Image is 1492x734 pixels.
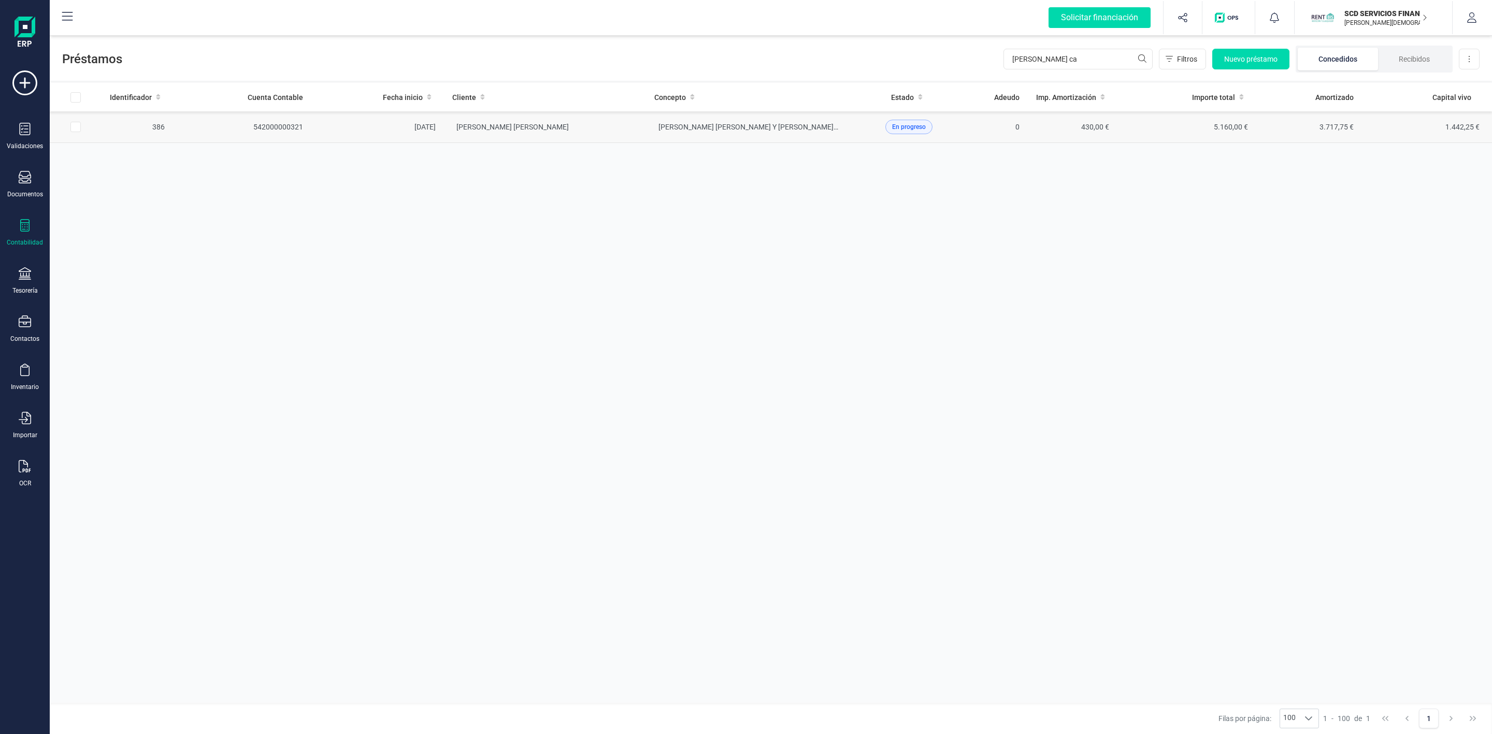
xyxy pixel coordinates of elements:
td: 386 [102,111,173,143]
td: 5.160,00 € [1117,111,1256,143]
span: 100 [1338,713,1350,724]
span: Fecha inicio [383,92,423,103]
td: [DATE] [311,111,444,143]
button: Filtros [1159,49,1206,69]
div: - [1323,713,1370,724]
div: Documentos [7,190,43,198]
li: Recibidos [1378,48,1451,70]
button: Nuevo préstamo [1212,49,1289,69]
span: Cuenta Contable [248,92,303,103]
img: Logo Finanedi [15,17,35,50]
span: Concepto [654,92,686,103]
td: 430,00 € [1028,111,1117,143]
span: Estado [891,92,914,103]
p: SCD SERVICIOS FINANCIEROS SL [1344,8,1427,19]
img: SC [1311,6,1334,29]
div: Inventario [11,383,39,391]
div: Row Selected af2efece-fc52-47e9-94f4-6ed4f7163da4 [70,122,81,132]
span: Amortizado [1315,92,1354,103]
button: Previous Page [1397,709,1417,728]
span: 100 [1280,709,1299,728]
button: Solicitar financiación [1036,1,1163,34]
span: En progreso [892,122,926,132]
div: Contabilidad [7,238,43,247]
div: Filas por página: [1218,709,1319,728]
div: Solicitar financiación [1049,7,1151,28]
span: Cliente [452,92,476,103]
span: Filtros [1177,54,1197,64]
span: [PERSON_NAME] [PERSON_NAME] [456,123,569,131]
span: Capital vivo [1432,92,1471,103]
span: Adeudo [994,92,1020,103]
p: [PERSON_NAME][DEMOGRAPHIC_DATA][DEMOGRAPHIC_DATA] [1344,19,1427,27]
button: Last Page [1463,709,1483,728]
span: 1 [1323,713,1327,724]
span: de [1354,713,1362,724]
li: Concedidos [1298,48,1378,70]
div: All items unselected [70,92,81,103]
span: Préstamos [62,51,1003,67]
button: First Page [1375,709,1395,728]
div: Validaciones [7,142,43,150]
span: Imp. Amortización [1036,92,1096,103]
td: 0 [970,111,1028,143]
button: Logo de OPS [1209,1,1249,34]
button: Page 1 [1419,709,1439,728]
div: Contactos [10,335,39,343]
span: [PERSON_NAME] [PERSON_NAME] Y [PERSON_NAME] [PERSON_NAME] [658,123,891,131]
img: Logo de OPS [1215,12,1242,23]
span: Identificador [110,92,152,103]
td: 3.717,75 € [1256,111,1361,143]
td: 542000000321 [173,111,311,143]
button: SCSCD SERVICIOS FINANCIEROS SL[PERSON_NAME][DEMOGRAPHIC_DATA][DEMOGRAPHIC_DATA] [1307,1,1440,34]
span: Importe total [1192,92,1235,103]
td: 1.442,25 € [1362,111,1492,143]
button: Next Page [1441,709,1461,728]
div: Importar [13,431,37,439]
div: Tesorería [12,286,38,295]
span: 1 [1366,713,1370,724]
input: Buscar... [1003,49,1153,69]
div: OCR [19,479,31,487]
span: Nuevo préstamo [1224,54,1278,64]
